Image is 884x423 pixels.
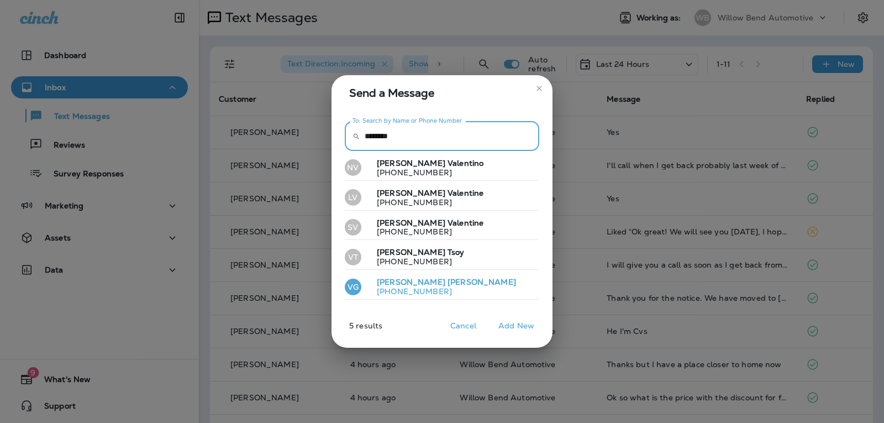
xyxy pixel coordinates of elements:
[345,219,361,236] div: SV
[349,84,539,102] span: Send a Message
[345,159,361,176] div: NV
[530,80,548,97] button: close
[368,287,516,296] p: [PHONE_NUMBER]
[345,244,539,270] button: VT[PERSON_NAME] Tsoy[PHONE_NUMBER]
[368,257,465,266] p: [PHONE_NUMBER]
[448,247,465,257] span: Tsoy
[345,274,539,300] button: VG[PERSON_NAME] [PERSON_NAME][PHONE_NUMBER]
[443,317,484,335] button: Cancel
[345,189,361,206] div: LV
[368,168,483,177] p: [PHONE_NUMBER]
[368,227,483,236] p: [PHONE_NUMBER]
[493,317,540,335] button: Add New
[377,158,445,168] span: [PERSON_NAME]
[448,218,483,228] span: Valentine
[345,185,539,211] button: LV[PERSON_NAME] Valentine[PHONE_NUMBER]
[345,155,539,181] button: NV[PERSON_NAME] Valentino[PHONE_NUMBER]
[448,188,483,198] span: Valentine
[448,277,516,287] span: [PERSON_NAME]
[352,117,462,125] label: To: Search by Name or Phone Number
[368,198,483,207] p: [PHONE_NUMBER]
[327,321,382,339] p: 5 results
[448,158,483,168] span: Valentino
[377,188,445,198] span: [PERSON_NAME]
[345,215,539,241] button: SV[PERSON_NAME] Valentine[PHONE_NUMBER]
[345,279,361,295] div: VG
[377,247,445,257] span: [PERSON_NAME]
[377,218,445,228] span: [PERSON_NAME]
[345,249,361,265] div: VT
[377,277,445,287] span: [PERSON_NAME]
